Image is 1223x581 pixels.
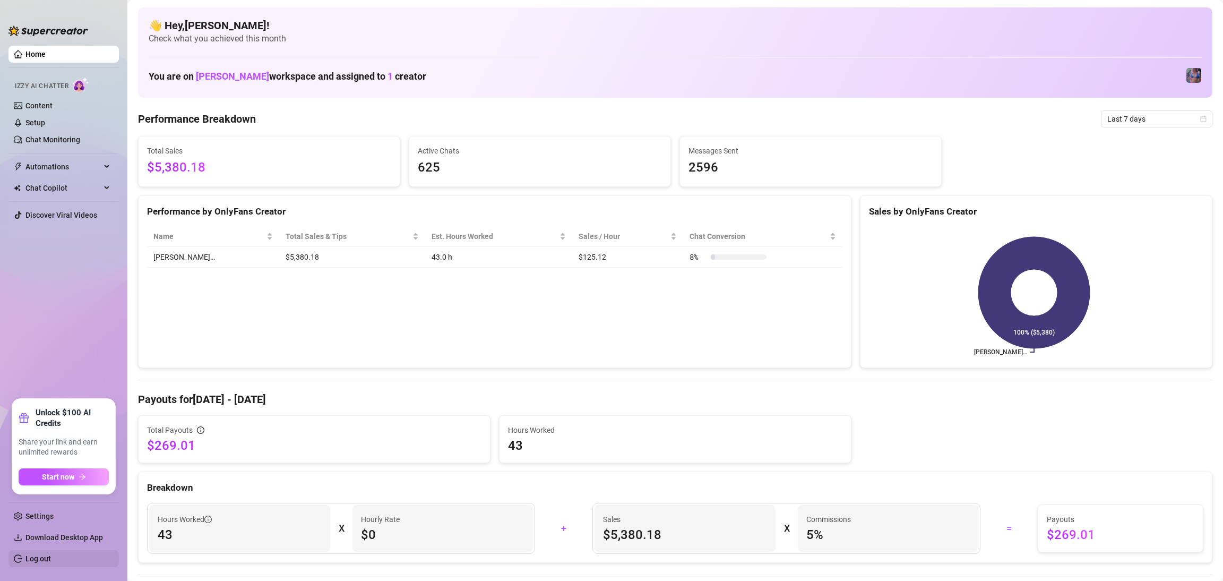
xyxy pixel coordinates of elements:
[149,18,1202,33] h4: 👋 Hey, [PERSON_NAME] !
[974,348,1027,356] text: [PERSON_NAME]…
[25,135,80,144] a: Chat Monitoring
[149,71,426,82] h1: You are on workspace and assigned to creator
[25,180,101,196] span: Chat Copilot
[8,25,88,36] img: logo-BBDzfeDw.svg
[387,71,393,82] span: 1
[688,145,933,157] span: Messages Sent
[42,473,74,481] span: Start now
[25,50,46,58] a: Home
[204,516,212,523] span: info-circle
[147,226,279,247] th: Name
[147,481,1203,495] div: Breakdown
[541,520,586,537] div: +
[1047,526,1194,543] span: $269.01
[1186,68,1201,83] img: Jaylie
[147,437,481,454] span: $269.01
[508,424,842,436] span: Hours Worked
[19,437,109,458] span: Share your link and earn unlimited rewards
[19,413,29,423] span: gift
[508,437,842,454] span: 43
[579,230,668,242] span: Sales / Hour
[784,520,789,537] div: X
[14,163,22,171] span: thunderbolt
[15,81,68,91] span: Izzy AI Chatter
[25,158,101,175] span: Automations
[158,526,322,543] span: 43
[25,101,53,110] a: Content
[147,145,391,157] span: Total Sales
[688,158,933,178] span: 2596
[286,230,410,242] span: Total Sales & Tips
[361,514,400,525] article: Hourly Rate
[147,204,842,219] div: Performance by OnlyFans Creator
[603,526,767,543] span: $5,380.18
[147,158,391,178] span: $5,380.18
[14,533,22,542] span: download
[196,71,269,82] span: [PERSON_NAME]
[25,118,45,127] a: Setup
[339,520,344,537] div: X
[25,533,103,542] span: Download Desktop App
[683,226,842,247] th: Chat Conversion
[418,158,662,178] span: 625
[138,392,1212,407] h4: Payouts for [DATE] - [DATE]
[432,230,557,242] div: Est. Hours Worked
[425,247,572,268] td: 43.0 h
[147,247,279,268] td: [PERSON_NAME]…
[869,204,1203,219] div: Sales by OnlyFans Creator
[279,247,425,268] td: $5,380.18
[14,184,21,192] img: Chat Copilot
[138,112,256,126] h4: Performance Breakdown
[36,407,109,429] strong: Unlock $100 AI Credits
[572,247,683,268] td: $125.12
[690,251,707,263] span: 8 %
[1047,514,1194,525] span: Payouts
[690,230,828,242] span: Chat Conversion
[806,526,970,543] span: 5 %
[25,554,51,563] a: Log out
[987,520,1031,537] div: =
[149,33,1202,45] span: Check what you achieved this month
[25,211,97,219] a: Discover Viral Videos
[147,424,193,436] span: Total Payouts
[153,230,264,242] span: Name
[1200,116,1207,122] span: calendar
[79,473,86,481] span: arrow-right
[418,145,662,157] span: Active Chats
[279,226,425,247] th: Total Sales & Tips
[197,426,204,434] span: info-circle
[361,526,525,543] span: $0
[158,514,212,525] span: Hours Worked
[572,226,683,247] th: Sales / Hour
[603,514,767,525] span: Sales
[25,512,54,520] a: Settings
[1107,111,1206,127] span: Last 7 days
[806,514,851,525] article: Commissions
[73,77,89,92] img: AI Chatter
[19,468,109,485] button: Start nowarrow-right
